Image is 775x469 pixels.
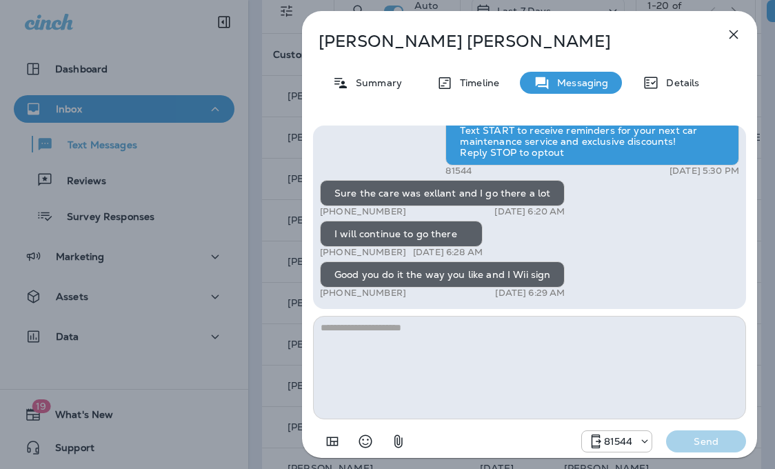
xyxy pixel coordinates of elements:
p: 81544 [604,436,633,447]
div: I will continue to go there [320,221,483,247]
p: [PHONE_NUMBER] [320,288,406,299]
p: [DATE] 6:28 AM [413,247,483,258]
div: 81544 [582,433,652,450]
div: Good you do it the way you like and I Wii sign [320,261,565,288]
p: 81544 [445,166,472,177]
p: Summary [349,77,402,88]
button: Select an emoji [352,428,379,455]
p: [PHONE_NUMBER] [320,247,406,258]
p: [PERSON_NAME] [PERSON_NAME] [319,32,695,51]
p: Timeline [453,77,499,88]
p: [DATE] 5:30 PM [670,166,739,177]
p: Messaging [550,77,608,88]
p: Details [659,77,699,88]
p: [DATE] 6:20 AM [494,206,565,217]
div: Sure the care was exllant and I go there a lot [320,180,565,206]
p: [PHONE_NUMBER] [320,206,406,217]
button: Add in a premade template [319,428,346,455]
p: [DATE] 6:29 AM [495,288,565,299]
